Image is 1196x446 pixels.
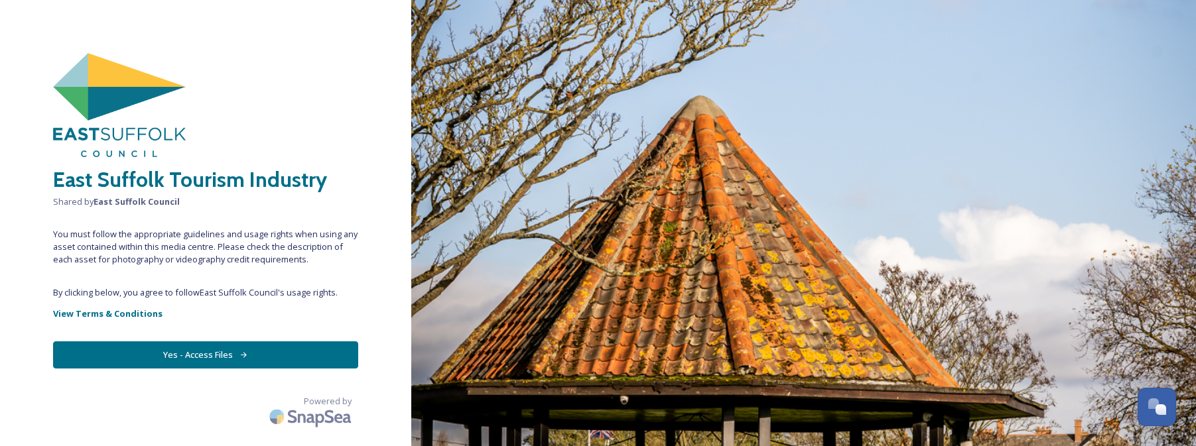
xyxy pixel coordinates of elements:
button: Open Chat [1138,388,1176,426]
button: Yes - Access Files [53,341,358,368]
h2: East Suffolk Tourism Industry [53,164,358,195]
strong: East Suffolk Council [94,195,180,207]
span: You must follow the appropriate guidelines and usage rights when using any asset contained within... [53,228,358,266]
span: Powered by [304,395,352,408]
a: View Terms & Conditions [53,306,358,321]
img: East%20Suffolk%20Council.png [53,53,186,157]
img: SnapSea Logo [265,401,358,432]
span: Shared by [53,195,358,208]
span: By clicking below, you agree to follow East Suffolk Council 's usage rights. [53,286,358,299]
strong: View Terms & Conditions [53,307,163,319]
